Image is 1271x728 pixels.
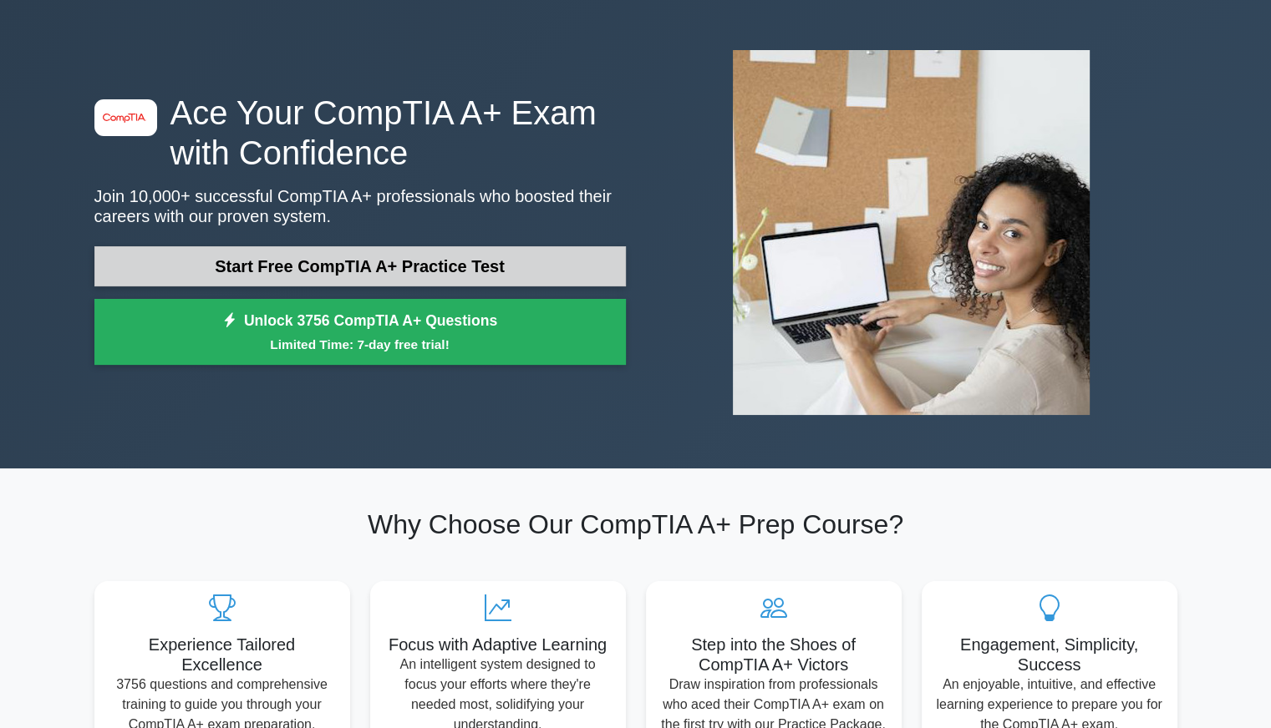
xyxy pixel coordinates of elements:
a: Unlock 3756 CompTIA A+ QuestionsLimited Time: 7-day free trial! [94,299,626,366]
h1: Ace Your CompTIA A+ Exam with Confidence [94,93,626,173]
h2: Why Choose Our CompTIA A+ Prep Course? [94,508,1177,540]
h5: Engagement, Simplicity, Success [935,634,1164,675]
p: Join 10,000+ successful CompTIA A+ professionals who boosted their careers with our proven system. [94,186,626,226]
h5: Step into the Shoes of CompTIA A+ Victors [659,634,888,675]
small: Limited Time: 7-day free trial! [115,335,605,354]
a: Start Free CompTIA A+ Practice Test [94,246,626,286]
h5: Experience Tailored Excellence [108,634,337,675]
h5: Focus with Adaptive Learning [384,634,613,655]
